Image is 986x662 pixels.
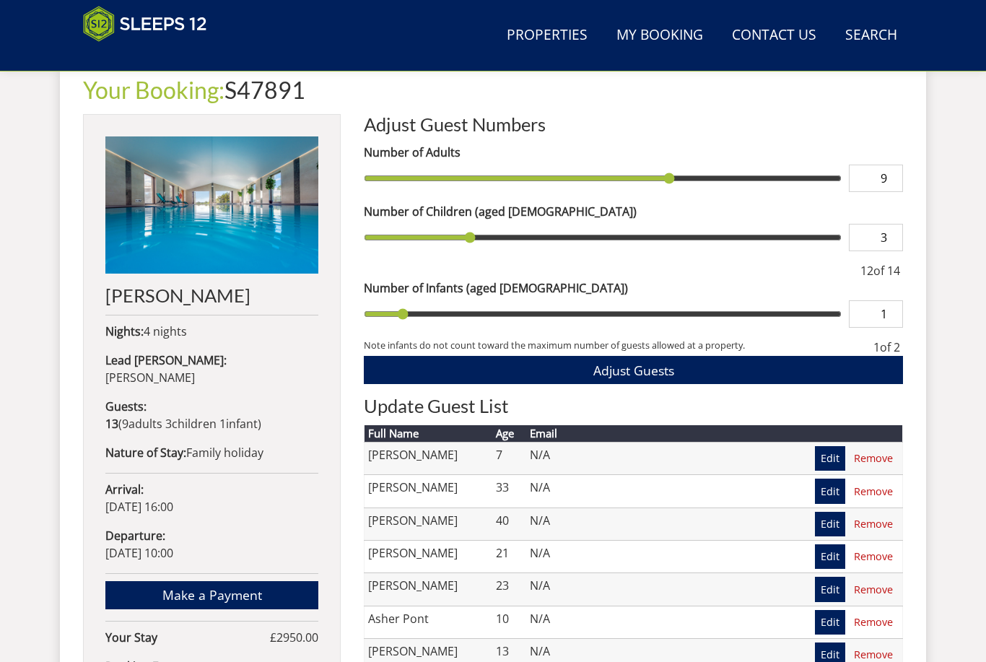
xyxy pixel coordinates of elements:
[122,416,128,432] span: 9
[105,528,165,544] strong: Departure:
[848,544,899,569] a: Remove
[105,323,144,339] strong: Nights:
[726,19,822,52] a: Contact Us
[365,508,493,540] td: [PERSON_NAME]
[105,581,318,609] a: Make a Payment
[365,442,493,474] td: [PERSON_NAME]
[105,323,318,340] p: 4 nights
[105,136,318,305] a: [PERSON_NAME]
[83,76,224,104] a: Your Booking:
[860,263,873,279] span: 12
[364,114,903,134] h2: Adjust Guest Numbers
[165,416,172,432] span: 3
[848,577,899,601] a: Remove
[815,610,845,635] a: Edit
[871,339,903,356] div: of 2
[526,425,782,442] th: Email
[492,606,525,638] td: 10
[105,416,118,432] strong: 13
[848,610,899,635] a: Remove
[492,540,525,572] td: 21
[105,629,270,646] strong: Your Stay
[848,479,899,503] a: Remove
[815,446,845,471] a: Edit
[815,544,845,569] a: Edit
[611,19,709,52] a: My Booking
[364,356,903,384] button: Adjust Guests
[815,512,845,536] a: Edit
[492,475,525,508] td: 33
[365,606,493,638] td: Asher Pont
[105,370,195,386] span: [PERSON_NAME]
[105,445,186,461] strong: Nature of Stay:
[162,416,217,432] span: child
[364,144,903,161] label: Number of Adults
[219,416,226,432] span: 1
[364,279,903,297] label: Number of Infants (aged [DEMOGRAPHIC_DATA])
[365,573,493,606] td: [PERSON_NAME]
[593,362,674,379] span: Adjust Guests
[526,606,782,638] td: N/A
[492,425,525,442] th: Age
[105,416,261,432] span: ( )
[105,444,318,461] p: Family holiday
[526,475,782,508] td: N/A
[501,19,593,52] a: Properties
[105,482,144,497] strong: Arrival:
[105,527,318,562] p: [DATE] 10:00
[105,136,318,274] img: An image of 'Shires'
[365,425,493,442] th: Full Name
[198,416,217,432] span: ren
[364,339,871,356] small: Note infants do not count toward the maximum number of guests allowed at a property.
[105,352,227,368] strong: Lead [PERSON_NAME]:
[526,540,782,572] td: N/A
[122,416,162,432] span: adult
[365,475,493,508] td: [PERSON_NAME]
[873,339,880,355] span: 1
[526,442,782,474] td: N/A
[839,19,903,52] a: Search
[105,481,318,515] p: [DATE] 16:00
[105,285,318,305] h2: [PERSON_NAME]
[848,512,899,536] a: Remove
[848,446,899,471] a: Remove
[858,262,903,279] div: of 14
[526,508,782,540] td: N/A
[270,629,318,646] span: £
[217,416,258,432] span: infant
[815,479,845,503] a: Edit
[83,6,207,42] img: Sleeps 12
[492,573,525,606] td: 23
[492,508,525,540] td: 40
[492,442,525,474] td: 7
[815,577,845,601] a: Edit
[105,398,147,414] strong: Guests:
[365,540,493,572] td: [PERSON_NAME]
[526,573,782,606] td: N/A
[276,630,318,645] span: 2950.00
[83,77,903,103] h1: S47891
[157,416,162,432] span: s
[364,203,903,220] label: Number of Children (aged [DEMOGRAPHIC_DATA])
[76,51,227,63] iframe: Customer reviews powered by Trustpilot
[364,396,903,416] h2: Update Guest List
